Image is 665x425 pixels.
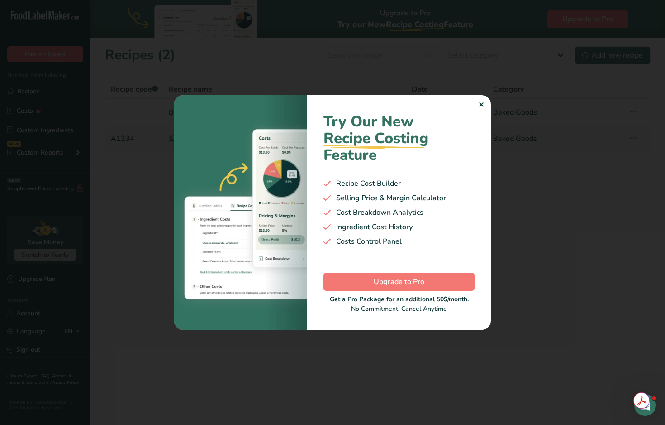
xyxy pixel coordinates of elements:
[323,113,475,164] h1: Try Our New Feature
[374,276,424,287] span: Upgrade to Pro
[323,295,475,304] div: Get a Pro Package for an additional 50$/month.
[323,128,428,149] span: Recipe Costing
[323,295,475,314] div: No Commitment, Cancel Anytime
[478,100,484,111] div: ✕
[323,222,475,232] div: Ingredient Cost History
[323,207,475,218] div: Cost Breakdown Analytics
[323,236,475,247] div: Costs Control Panel
[323,193,475,203] div: Selling Price & Margin Calculator
[174,95,307,330] img: costing-image-1.bb94421.webp
[323,178,475,189] div: Recipe Cost Builder
[323,273,475,291] button: Upgrade to Pro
